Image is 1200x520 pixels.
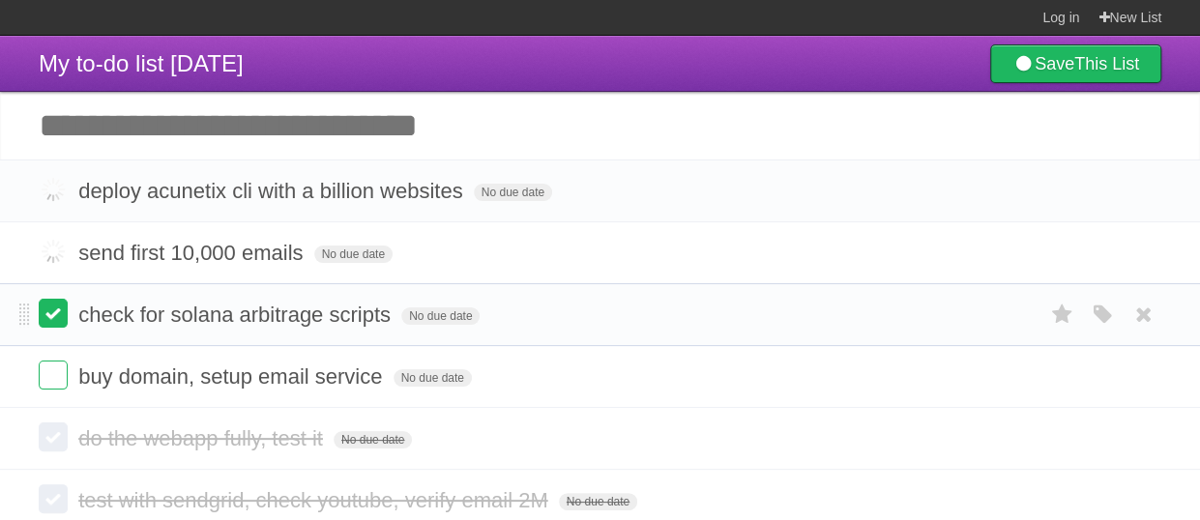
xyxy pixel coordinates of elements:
[334,431,412,448] span: No due date
[1074,54,1139,73] b: This List
[39,50,244,76] span: My to-do list [DATE]
[394,369,472,387] span: No due date
[990,44,1161,83] a: SaveThis List
[39,361,68,390] label: Done
[474,184,552,201] span: No due date
[78,179,467,203] span: deploy acunetix cli with a billion websites
[39,484,68,513] label: Done
[39,299,68,328] label: Done
[39,175,68,204] label: Done
[78,303,395,327] span: check for solana arbitrage scripts
[314,246,393,263] span: No due date
[39,237,68,266] label: Done
[401,307,480,325] span: No due date
[78,488,552,512] span: test with sendgrid, check youtube, verify email 2M
[559,493,637,510] span: No due date
[1043,299,1080,331] label: Star task
[39,422,68,451] label: Done
[78,241,307,265] span: send first 10,000 emails
[78,364,387,389] span: buy domain, setup email service
[78,426,328,450] span: do the webapp fully, test it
